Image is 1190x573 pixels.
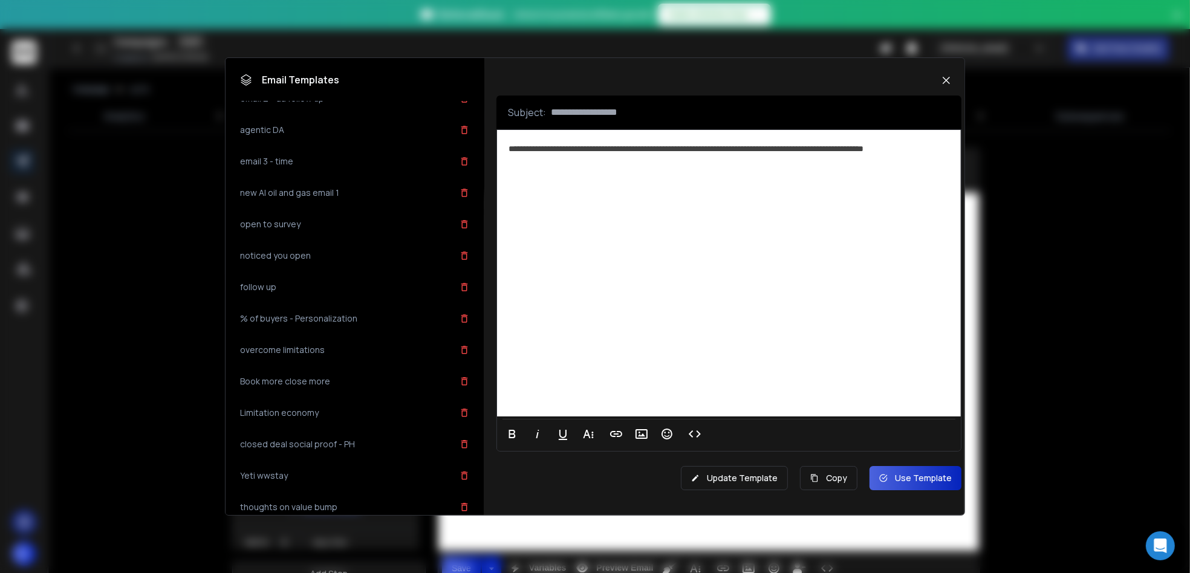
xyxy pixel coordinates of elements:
button: Emoticons [655,422,678,446]
h3: thoughts on value bump [240,501,337,513]
p: Subject: [509,105,547,120]
button: Insert Image (Ctrl+P) [630,422,653,446]
h3: email 3 - time [240,155,293,167]
h3: % of buyers - Personalization [240,312,357,325]
button: Use Template [870,466,961,490]
button: More Text [577,422,600,446]
button: Underline (Ctrl+U) [551,422,574,446]
h3: new AI oil and gas email 1 [240,187,339,199]
button: Insert Link (Ctrl+K) [605,422,628,446]
h3: agentic DA [240,124,284,136]
h3: Limitation economy [240,407,319,419]
div: Open Intercom Messenger [1146,531,1175,560]
h1: Email Templates [240,73,339,87]
h3: noticed you open [240,250,311,262]
h3: Book more close more [240,375,330,387]
h3: follow up [240,281,276,293]
button: Update Template [681,466,788,490]
button: Code View [683,422,706,446]
h3: Yeti wwstay [240,470,288,482]
h3: overcome limitations [240,344,325,356]
h3: closed deal social proof - PH [240,438,355,450]
h3: open to survey [240,218,301,230]
button: Bold (Ctrl+B) [501,422,524,446]
button: Copy [800,466,857,490]
button: Italic (Ctrl+I) [526,422,549,446]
